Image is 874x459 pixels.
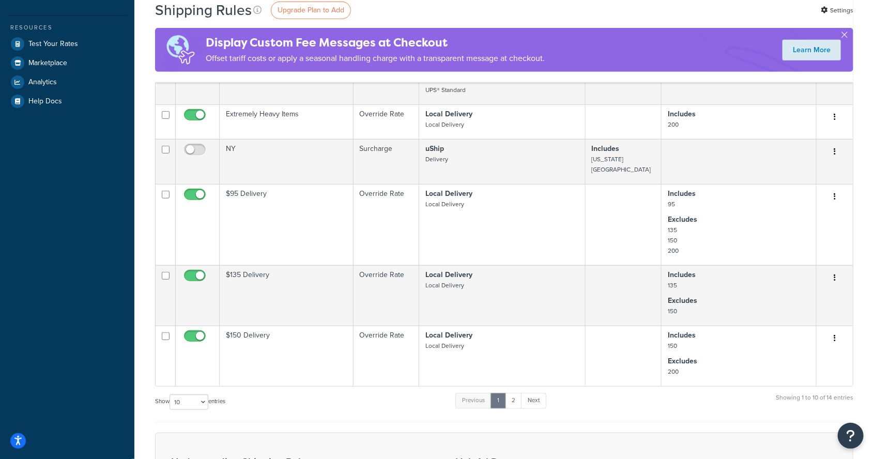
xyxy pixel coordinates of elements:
[220,139,354,184] td: NY
[668,281,677,290] small: 135
[668,269,696,280] strong: Includes
[455,393,492,408] a: Previous
[425,109,472,119] strong: Local Delivery
[668,120,679,129] small: 200
[28,40,78,49] span: Test Your Rates
[668,330,696,341] strong: Includes
[425,281,464,290] small: Local Delivery
[155,28,206,72] img: duties-banner-06bc72dcb5fe05cb3f9472aba00be2ae8eb53ab6f0d8bb03d382ba314ac3c341.png
[668,367,679,376] small: 200
[425,200,464,209] small: Local Delivery
[668,188,696,199] strong: Includes
[668,295,697,306] strong: Excludes
[668,307,677,316] small: 150
[592,143,620,154] strong: Includes
[278,5,344,16] span: Upgrade Plan to Add
[170,394,208,410] select: Showentries
[8,35,127,53] a: Test Your Rates
[206,34,545,51] h4: Display Custom Fee Messages at Checkout
[821,3,853,18] a: Settings
[425,143,444,154] strong: uShip
[425,75,466,95] small: UPS® Ground UPS® Standard
[28,97,62,106] span: Help Docs
[425,188,472,199] strong: Local Delivery
[425,269,472,280] strong: Local Delivery
[668,225,679,255] small: 135 150 200
[8,92,127,111] a: Help Docs
[425,120,464,129] small: Local Delivery
[8,23,127,32] div: Resources
[425,341,464,350] small: Local Delivery
[28,78,57,87] span: Analytics
[668,109,696,119] strong: Includes
[783,40,841,60] a: Learn More
[155,394,225,410] label: Show entries
[220,104,354,139] td: Extremely Heavy Items
[425,330,472,341] strong: Local Delivery
[521,393,546,408] a: Next
[668,356,697,366] strong: Excludes
[776,392,853,414] div: Showing 1 to 10 of 14 entries
[354,265,420,326] td: Override Rate
[505,393,522,408] a: 2
[220,184,354,265] td: $95 Delivery
[668,200,675,209] small: 95
[8,54,127,72] a: Marketplace
[28,59,67,68] span: Marketplace
[271,2,351,19] a: Upgrade Plan to Add
[490,393,506,408] a: 1
[220,265,354,326] td: $135 Delivery
[838,423,864,449] button: Open Resource Center
[425,155,448,164] small: Delivery
[668,341,677,350] small: 150
[592,155,651,174] small: [US_STATE][GEOGRAPHIC_DATA]
[354,184,420,265] td: Override Rate
[668,214,697,225] strong: Excludes
[8,73,127,91] a: Analytics
[220,326,354,386] td: $150 Delivery
[206,51,545,66] p: Offset tariff costs or apply a seasonal handling charge with a transparent message at checkout.
[354,139,420,184] td: Surcharge
[354,326,420,386] td: Override Rate
[354,104,420,139] td: Override Rate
